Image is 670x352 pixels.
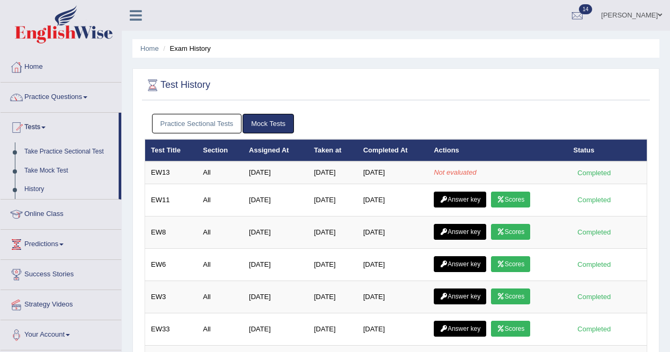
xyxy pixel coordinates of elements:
[434,321,486,337] a: Answer key
[197,161,243,184] td: All
[308,216,358,248] td: [DATE]
[428,139,567,161] th: Actions
[308,281,358,313] td: [DATE]
[243,248,308,281] td: [DATE]
[574,259,615,270] div: Completed
[160,43,211,53] li: Exam History
[197,216,243,248] td: All
[434,288,486,304] a: Answer key
[243,184,308,216] td: [DATE]
[145,184,198,216] td: EW11
[358,281,428,313] td: [DATE]
[1,260,121,286] a: Success Stories
[1,83,121,109] a: Practice Questions
[491,321,530,337] a: Scores
[574,291,615,302] div: Completed
[1,113,119,139] a: Tests
[568,139,647,161] th: Status
[243,216,308,248] td: [DATE]
[140,44,159,52] a: Home
[243,313,308,345] td: [DATE]
[197,184,243,216] td: All
[1,320,121,347] a: Your Account
[243,281,308,313] td: [DATE]
[579,4,592,14] span: 14
[574,167,615,178] div: Completed
[1,290,121,317] a: Strategy Videos
[152,114,242,133] a: Practice Sectional Tests
[358,184,428,216] td: [DATE]
[358,216,428,248] td: [DATE]
[20,142,119,161] a: Take Practice Sectional Test
[145,139,198,161] th: Test Title
[308,248,358,281] td: [DATE]
[491,288,530,304] a: Scores
[20,161,119,180] a: Take Mock Test
[434,256,486,272] a: Answer key
[308,161,358,184] td: [DATE]
[574,323,615,335] div: Completed
[574,227,615,238] div: Completed
[145,313,198,345] td: EW33
[574,194,615,205] div: Completed
[358,139,428,161] th: Completed At
[197,248,243,281] td: All
[308,184,358,216] td: [DATE]
[434,192,486,207] a: Answer key
[145,161,198,184] td: EW13
[197,139,243,161] th: Section
[491,224,530,240] a: Scores
[434,224,486,240] a: Answer key
[1,200,121,226] a: Online Class
[491,256,530,272] a: Scores
[1,230,121,256] a: Predictions
[197,281,243,313] td: All
[434,168,476,176] em: Not evaluated
[358,248,428,281] td: [DATE]
[197,313,243,345] td: All
[20,180,119,199] a: History
[145,216,198,248] td: EW8
[491,192,530,207] a: Scores
[243,161,308,184] td: [DATE]
[243,114,294,133] a: Mock Tests
[1,52,121,79] a: Home
[145,248,198,281] td: EW6
[243,139,308,161] th: Assigned At
[145,77,210,93] h2: Test History
[308,139,358,161] th: Taken at
[358,161,428,184] td: [DATE]
[358,313,428,345] td: [DATE]
[308,313,358,345] td: [DATE]
[145,281,198,313] td: EW3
